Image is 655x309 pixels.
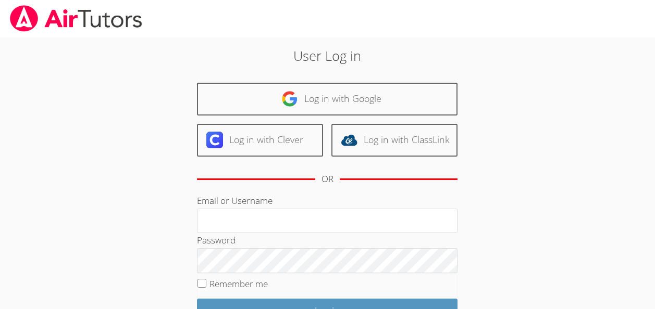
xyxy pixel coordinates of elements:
[209,278,268,290] label: Remember me
[281,91,298,107] img: google-logo-50288ca7cdecda66e5e0955fdab243c47b7ad437acaf1139b6f446037453330a.svg
[197,195,273,207] label: Email or Username
[9,5,143,32] img: airtutors_banner-c4298cdbf04f3fff15de1276eac7730deb9818008684d7c2e4769d2f7ddbe033.png
[206,132,223,148] img: clever-logo-6eab21bc6e7a338710f1a6ff85c0baf02591cd810cc4098c63d3a4b26e2feb20.svg
[331,124,458,157] a: Log in with ClassLink
[151,46,504,66] h2: User Log in
[322,172,333,187] div: OR
[197,83,458,115] a: Log in with Google
[197,124,323,157] a: Log in with Clever
[341,132,357,148] img: classlink-logo-d6bb404cc1216ec64c9a2012d9dc4662098be43eaf13dc465df04b49fa7ab582.svg
[197,234,236,246] label: Password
